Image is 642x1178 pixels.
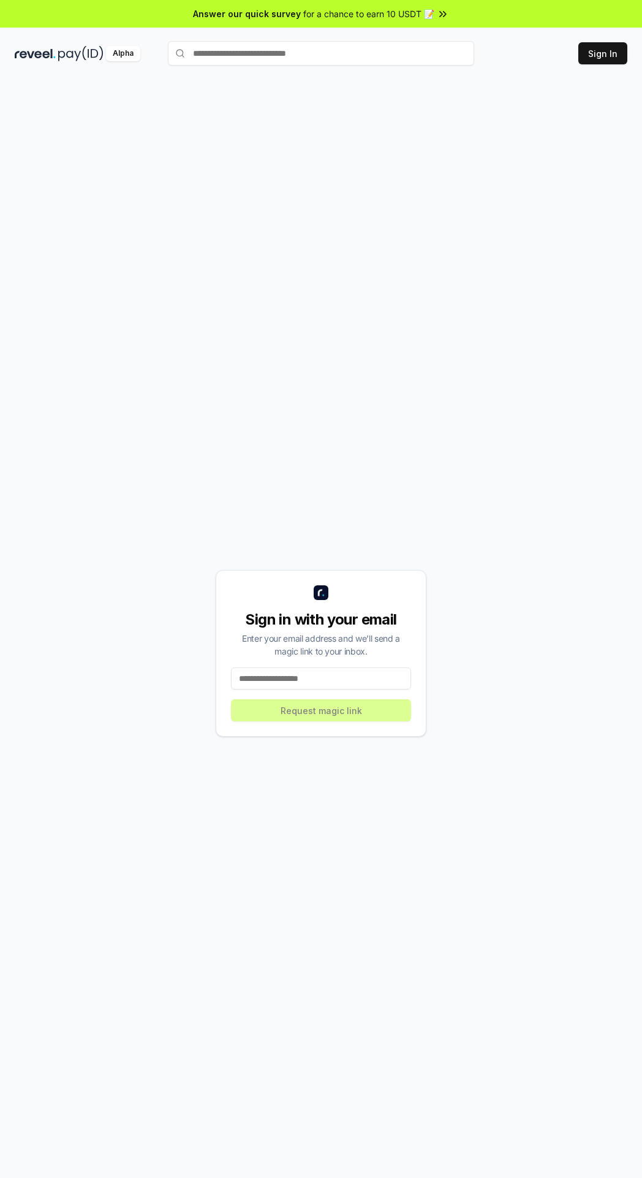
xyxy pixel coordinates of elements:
div: Enter your email address and we’ll send a magic link to your inbox. [231,632,411,658]
div: Sign in with your email [231,610,411,629]
span: for a chance to earn 10 USDT 📝 [303,7,434,20]
button: Sign In [578,42,627,64]
img: logo_small [314,585,328,600]
span: Answer our quick survey [193,7,301,20]
div: Alpha [106,46,140,61]
img: pay_id [58,46,104,61]
img: reveel_dark [15,46,56,61]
